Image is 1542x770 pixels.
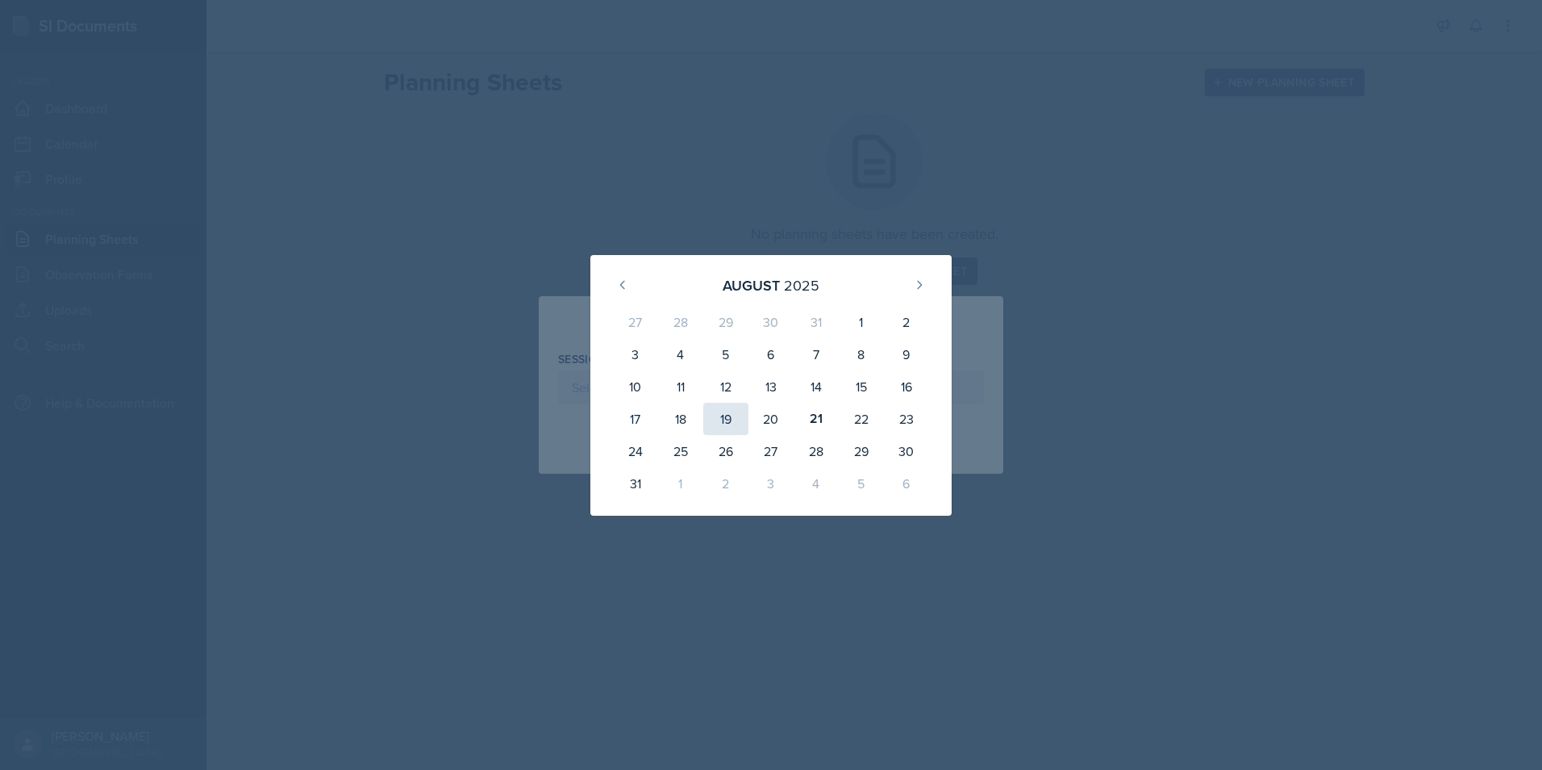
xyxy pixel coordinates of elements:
div: 30 [884,435,929,467]
div: 29 [703,306,748,338]
div: 11 [658,370,703,403]
div: 2025 [784,274,819,296]
div: 30 [748,306,794,338]
div: 19 [703,403,748,435]
div: 31 [613,467,658,500]
div: 3 [748,467,794,500]
div: 24 [613,435,658,467]
div: 6 [748,338,794,370]
div: 1 [658,467,703,500]
div: 13 [748,370,794,403]
div: 18 [658,403,703,435]
div: 27 [748,435,794,467]
div: 23 [884,403,929,435]
div: 9 [884,338,929,370]
div: 8 [839,338,884,370]
div: 16 [884,370,929,403]
div: 27 [613,306,658,338]
div: 15 [839,370,884,403]
div: 29 [839,435,884,467]
div: 28 [658,306,703,338]
div: 31 [794,306,839,338]
div: 4 [658,338,703,370]
div: 4 [794,467,839,500]
div: 25 [658,435,703,467]
div: 12 [703,370,748,403]
div: 22 [839,403,884,435]
div: August [723,274,780,296]
div: 1 [839,306,884,338]
div: 2 [884,306,929,338]
div: 21 [794,403,839,435]
div: 10 [613,370,658,403]
div: 20 [748,403,794,435]
div: 17 [613,403,658,435]
div: 5 [839,467,884,500]
div: 7 [794,338,839,370]
div: 14 [794,370,839,403]
div: 26 [703,435,748,467]
div: 3 [613,338,658,370]
div: 5 [703,338,748,370]
div: 28 [794,435,839,467]
div: 6 [884,467,929,500]
div: 2 [703,467,748,500]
